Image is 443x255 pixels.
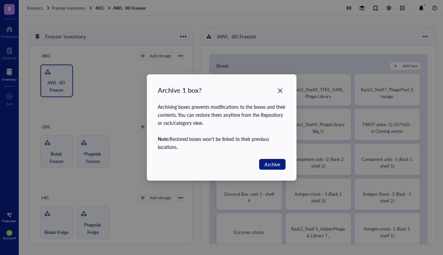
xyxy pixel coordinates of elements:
span: Close [275,87,286,95]
b: Note: [158,136,170,142]
button: Close [275,85,286,96]
div: Archive 1 box? [158,85,286,95]
button: Archive [259,159,286,170]
span: Archive [264,161,280,168]
div: Archiving boxes prevents modifications to the boxes and their contents. You can restore them anyt... [158,103,286,151]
